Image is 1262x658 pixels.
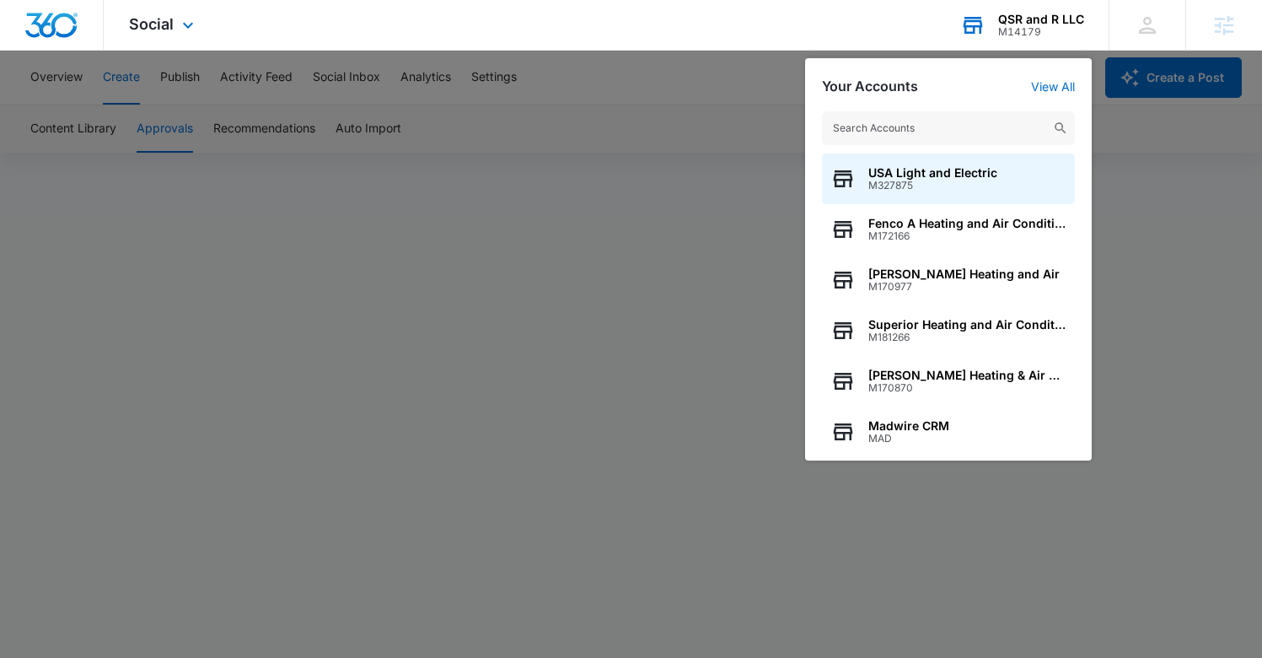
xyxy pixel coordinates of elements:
span: M170870 [868,382,1066,394]
span: M170977 [868,281,1060,293]
a: View All [1031,79,1075,94]
button: USA Light and ElectricM327875 [822,154,1075,204]
div: account name [998,13,1084,26]
span: [PERSON_NAME] Heating and Air [868,267,1060,281]
h2: Your Accounts [822,78,918,94]
span: Superior Heating and Air Conditioning [868,318,1066,332]
span: [PERSON_NAME] Heating & Air Conditioning [868,369,1066,382]
button: [PERSON_NAME] Heating and AirM170977 [822,255,1075,305]
span: M181266 [868,332,1066,343]
input: Search Accounts [822,111,1075,145]
button: Madwire CRMMAD [822,407,1075,457]
button: Superior Heating and Air ConditioningM181266 [822,305,1075,356]
span: USA Light and Electric [868,166,997,180]
div: account id [998,26,1084,38]
span: M327875 [868,180,997,191]
span: Fenco A Heating and Air Conditioning [868,217,1066,230]
span: M172166 [868,230,1066,242]
button: [PERSON_NAME] Heating & Air ConditioningM170870 [822,356,1075,407]
span: Social [129,15,174,33]
button: Fenco A Heating and Air ConditioningM172166 [822,204,1075,255]
span: Madwire CRM [868,419,949,433]
span: MAD [868,433,949,445]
